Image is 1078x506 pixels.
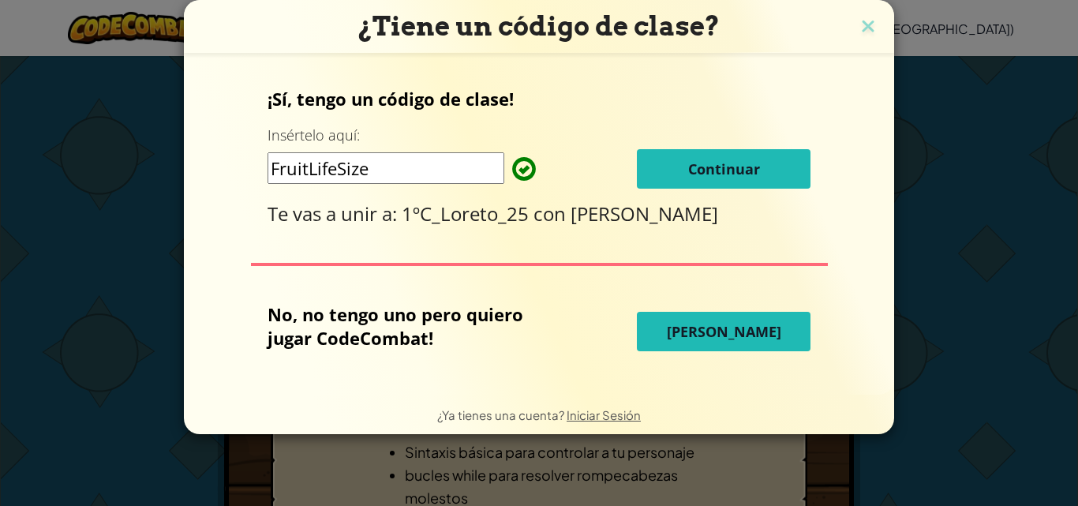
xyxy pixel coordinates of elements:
[667,322,781,341] span: [PERSON_NAME]
[437,407,567,422] span: ¿Ya tienes una cuenta?
[268,87,810,111] p: ¡Sí, tengo un código de clase!
[268,302,558,350] p: No, no tengo uno pero quiero jugar CodeCombat!
[637,312,810,351] button: [PERSON_NAME]
[268,201,402,227] span: Te vas a unir a:
[402,201,533,227] span: 1ºC_Loreto_25
[567,407,641,422] a: Iniciar Sesión
[637,149,810,189] button: Continuar
[268,126,360,145] label: Insértelo aquí:
[858,16,878,39] img: close icon
[571,201,718,227] span: [PERSON_NAME]
[533,201,571,227] span: con
[358,10,720,42] span: ¿Tiene un código de clase?
[688,159,760,178] span: Continuar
